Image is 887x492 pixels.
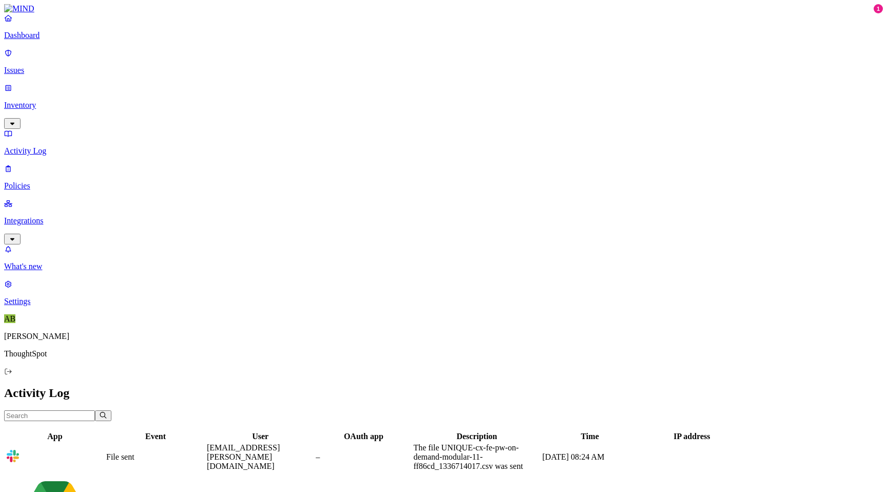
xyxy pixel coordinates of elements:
img: slack [6,449,20,463]
div: User [207,432,314,441]
span: [EMAIL_ADDRESS][PERSON_NAME][DOMAIN_NAME] [207,443,280,470]
p: Dashboard [4,31,883,40]
a: Activity Log [4,129,883,156]
a: MIND [4,4,883,13]
img: MIND [4,4,34,13]
div: 1 [874,4,883,13]
div: Time [543,432,638,441]
a: Dashboard [4,13,883,40]
span: – [316,452,320,461]
input: Search [4,410,95,421]
div: Description [413,432,540,441]
a: Settings [4,279,883,306]
p: Issues [4,66,883,75]
a: Policies [4,164,883,191]
p: [PERSON_NAME] [4,332,883,341]
a: What's new [4,244,883,271]
p: Integrations [4,216,883,225]
div: File sent [106,452,205,462]
p: ThoughtSpot [4,349,883,358]
div: Event [106,432,205,441]
p: Activity Log [4,146,883,156]
a: Integrations [4,199,883,243]
a: Inventory [4,83,883,127]
span: [DATE] 08:24 AM [543,452,605,461]
p: Settings [4,297,883,306]
div: App [6,432,104,441]
p: Inventory [4,101,883,110]
div: IP address [640,432,744,441]
a: Issues [4,48,883,75]
p: Policies [4,181,883,191]
h2: Activity Log [4,386,883,400]
div: OAuth app [316,432,411,441]
p: What's new [4,262,883,271]
div: The file UNIQUE-cx-fe-pw-on-demand-modular-11-ff86cd_1336714017.csv was sent [413,443,540,471]
span: AB [4,314,15,323]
